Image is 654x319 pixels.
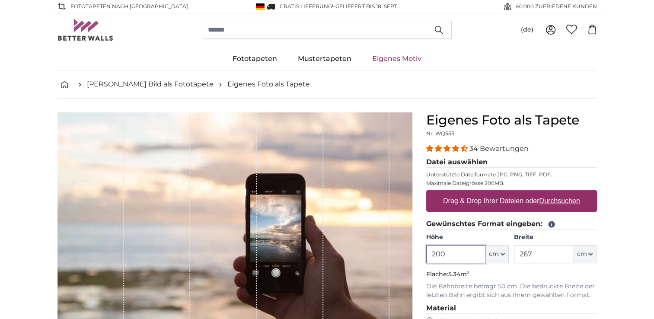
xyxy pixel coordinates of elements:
span: Fototapeten nach [GEOGRAPHIC_DATA] [70,3,188,10]
button: (de) [514,22,540,38]
a: [PERSON_NAME] Bild als Fototapete [87,79,214,89]
span: cm [577,250,587,258]
span: 5.34m² [448,270,469,278]
h1: Eigenes Foto als Tapete [426,112,597,128]
span: cm [489,250,499,258]
img: Betterwalls [57,19,114,41]
span: 34 Bewertungen [469,144,529,153]
a: Mustertapeten [287,48,362,70]
a: Eigenes Foto als Tapete [227,79,310,89]
legend: Gewünschtes Format eingeben: [426,219,597,230]
u: Durchsuchen [539,197,580,204]
p: Maximale Dateigrösse 200MB. [426,180,597,187]
span: GRATIS Lieferung! [280,3,333,10]
p: Unterstützte Dateiformate JPG, PNG, TIFF, PDF. [426,171,597,178]
legend: Datei auswählen [426,157,597,168]
label: Drag & Drop Ihrer Dateien oder [440,192,584,210]
p: Fläche: [426,270,597,279]
a: Fototapeten [222,48,287,70]
span: 4.32 stars [426,144,469,153]
button: cm [485,245,509,263]
p: Die Bahnbreite beträgt 50 cm. Die bedruckte Breite der letzten Bahn ergibt sich aus Ihrem gewählt... [426,282,597,300]
span: Nr. WQ553 [426,130,454,137]
span: Geliefert bis 18. Sept. [335,3,399,10]
span: - [333,3,399,10]
label: Breite [514,233,597,242]
span: 60'000 ZUFRIEDENE KUNDEN [516,3,597,10]
legend: Material [426,303,597,314]
nav: breadcrumbs [57,70,597,99]
button: cm [573,245,597,263]
label: Höhe [426,233,509,242]
img: Deutschland [256,3,265,10]
a: Eigenes Motiv [362,48,432,70]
